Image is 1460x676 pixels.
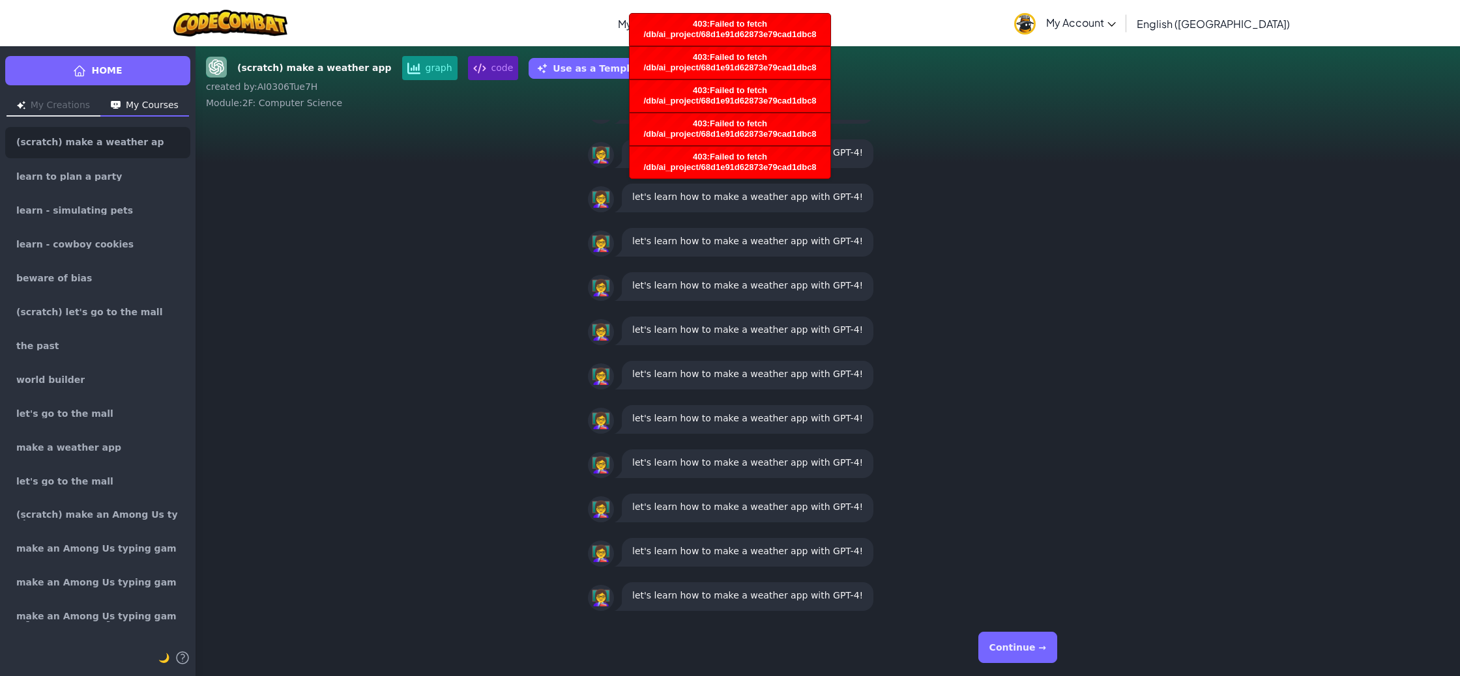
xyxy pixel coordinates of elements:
[618,17,675,31] span: My Courses
[632,587,863,603] p: let's learn how to make a weather app with GPT-4!
[632,366,863,382] p: let's learn how to make a weather app with GPT-4!
[611,6,693,41] a: My Courses
[402,56,458,80] span: graph
[5,56,190,85] a: Home
[643,19,816,39] span: 403:Failed to fetch /db/ai_project/68d1e91d62873e79cad1dbc8
[5,432,190,463] a: make a weather app
[632,410,863,426] p: let's learn how to make a weather app with GPT-4!
[643,52,816,72] span: 403:Failed to fetch /db/ai_project/68d1e91d62873e79cad1dbc8
[632,233,863,249] p: let's learn how to make a weather app with GPT-4!
[16,307,162,317] span: (scratch) let's go to the mall
[588,363,614,389] div: 👩‍🏫
[5,533,190,565] a: make an Among Us typing game
[100,96,189,117] button: My Courses
[1130,6,1296,41] a: English ([GEOGRAPHIC_DATA])
[16,544,179,554] span: make an Among Us typing game
[5,466,190,497] a: let's go to the mall
[16,578,179,588] span: make an Among Us typing game
[158,650,169,666] button: 🌙
[1046,16,1116,29] span: My Account
[588,541,614,567] div: 👩‍🏫
[7,96,100,117] button: My Creations
[16,172,122,181] span: learn to plan a party
[16,443,121,452] span: make a weather app
[5,635,190,666] a: make an Among Us typing game
[643,85,816,106] span: 403:Failed to fetch /db/ai_project/68d1e91d62873e79cad1dbc8
[5,398,190,429] a: let's go to the mall
[632,455,863,470] p: let's learn how to make a weather app with GPT-4!
[17,101,25,109] img: Icon
[643,152,816,172] span: 403:Failed to fetch /db/ai_project/68d1e91d62873e79cad1dbc8
[1137,17,1290,31] span: English ([GEOGRAPHIC_DATA])
[5,364,190,395] a: world builder
[632,189,863,204] p: let's learn how to make a weather app with GPT-4!
[16,206,133,215] span: learn - simulating pets
[16,341,59,350] span: the past
[588,275,614,301] div: 👩‍🏫
[5,262,190,294] a: beware of bias
[643,119,816,139] span: 403:Failed to fetch /db/ai_project/68d1e91d62873e79cad1dbc8
[173,10,287,36] img: CodeCombat logo
[588,585,614,611] div: 👩‍🏫
[16,240,134,249] span: learn - cowboy cookies
[206,57,227,77] img: GPT-4
[16,409,113,418] span: let's go to the mall
[237,61,392,75] strong: (scratch) make a weather app
[632,277,863,293] p: let's learn how to make a weather app with GPT-4!
[16,612,179,622] span: make an Among Us typing game [PERSON_NAME]
[5,229,190,260] a: learn - cowboy cookies
[111,101,121,109] img: Icon
[91,64,122,77] span: Home
[588,496,614,522] div: 👩‍🏫
[206,96,1450,109] div: Module : 2F: Computer Science
[5,195,190,226] a: learn - simulating pets
[588,231,614,257] div: 👩‍🏫
[16,477,113,486] span: let's go to the mall
[16,510,179,520] span: (scratch) make an Among Us typing game
[5,330,190,361] a: the past
[5,127,190,158] a: (scratch) make a weather app
[1014,13,1036,35] img: avatar
[632,322,863,337] p: let's learn how to make a weather app with GPT-4!
[632,499,863,514] p: let's learn how to make a weather app with GPT-4!
[5,567,190,599] a: make an Among Us typing game
[5,500,190,531] a: (scratch) make an Among Us typing game
[158,653,169,663] span: 🌙
[5,601,190,632] a: make an Among Us typing game [PERSON_NAME]
[16,274,92,283] span: beware of bias
[529,58,654,79] button: Use as a Template
[588,186,614,212] div: 👩‍🏫
[588,408,614,434] div: 👩‍🏫
[978,632,1057,663] button: Continue →
[468,56,519,80] span: code
[588,452,614,478] div: 👩‍🏫
[16,375,85,384] span: world builder
[5,161,190,192] a: learn to plan a party
[588,319,614,345] div: 👩‍🏫
[206,81,317,92] span: created by : AI0306Tue7H
[588,142,614,168] div: 👩‍🏫
[1008,3,1122,44] a: My Account
[632,543,863,559] p: let's learn how to make a weather app with GPT-4!
[5,296,190,328] a: (scratch) let's go to the mall
[16,137,169,148] span: (scratch) make a weather app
